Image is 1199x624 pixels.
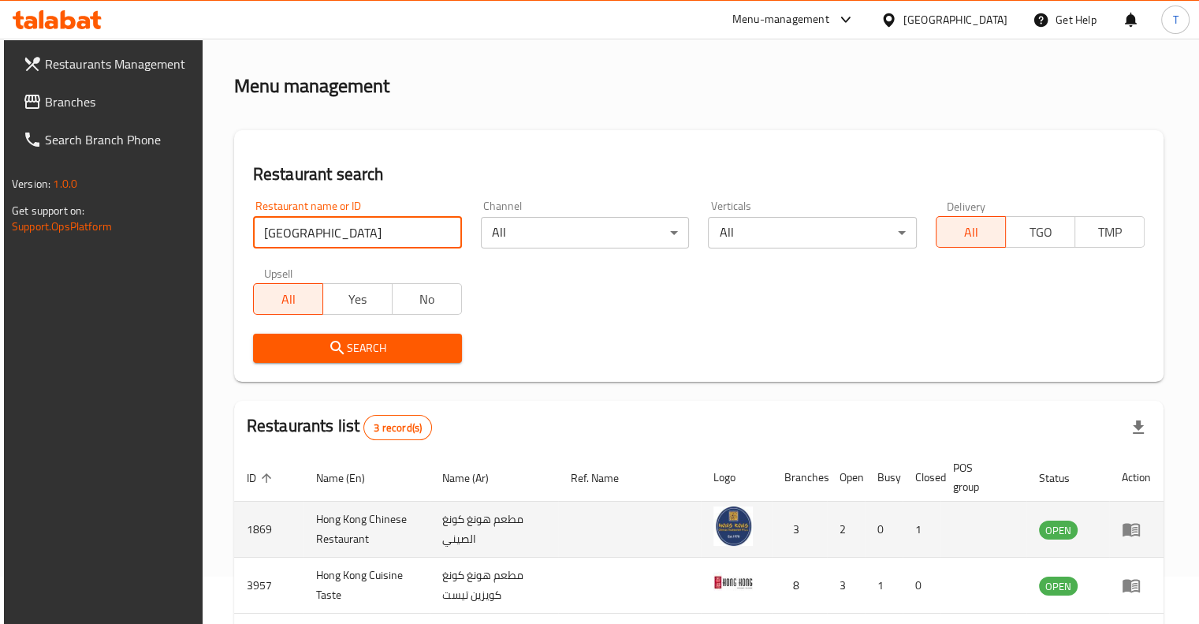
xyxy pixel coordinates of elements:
[12,200,84,221] span: Get support on:
[1122,576,1151,595] div: Menu
[1074,216,1145,248] button: TMP
[291,23,296,42] li: /
[943,221,1000,244] span: All
[827,558,865,614] td: 3
[1082,221,1138,244] span: TMP
[1119,409,1157,447] div: Export file
[247,414,432,440] h2: Restaurants list
[903,502,940,558] td: 1
[12,216,112,237] a: Support.OpsPlatform
[713,506,753,546] img: Hong Kong Chinese Restaurant
[234,73,389,99] h2: Menu management
[772,558,827,614] td: 8
[571,469,639,488] span: Ref. Name
[865,558,903,614] td: 1
[1039,521,1078,540] span: OPEN
[234,23,285,42] a: Home
[234,558,303,614] td: 3957
[266,338,449,358] span: Search
[1172,11,1178,28] span: T
[10,83,204,121] a: Branches
[701,454,772,502] th: Logo
[364,420,431,435] span: 3 record(s)
[827,502,865,558] td: 2
[481,217,690,248] div: All
[1039,469,1090,488] span: Status
[713,562,753,602] img: Hong Kong Cuisine Taste
[10,121,204,159] a: Search Branch Phone
[253,163,1145,186] h2: Restaurant search
[430,558,558,614] td: مطعم هونغ كونغ كويزين تيست
[1005,216,1075,248] button: TGO
[399,288,456,311] span: No
[303,23,408,42] span: Menu management
[947,200,986,211] label: Delivery
[45,92,192,111] span: Branches
[1039,577,1078,596] span: OPEN
[316,469,385,488] span: Name (En)
[1012,221,1069,244] span: TGO
[865,454,903,502] th: Busy
[264,267,293,278] label: Upsell
[260,288,317,311] span: All
[936,216,1006,248] button: All
[903,11,1007,28] div: [GEOGRAPHIC_DATA]
[253,217,462,248] input: Search for restaurant name or ID..
[53,174,77,194] span: 1.0.0
[303,502,430,558] td: Hong Kong Chinese Restaurant
[953,458,1007,496] span: POS group
[330,288,386,311] span: Yes
[247,469,277,488] span: ID
[903,558,940,614] td: 0
[430,502,558,558] td: مطعم هونغ كونغ الصيني
[303,558,430,614] td: Hong Kong Cuisine Taste
[442,469,509,488] span: Name (Ar)
[903,454,940,502] th: Closed
[10,45,204,83] a: Restaurants Management
[1122,520,1151,539] div: Menu
[363,415,432,440] div: Total records count
[1039,577,1078,596] div: OPEN
[865,502,903,558] td: 0
[708,217,917,248] div: All
[322,283,393,315] button: Yes
[827,454,865,502] th: Open
[392,283,462,315] button: No
[12,174,50,194] span: Version:
[772,502,827,558] td: 3
[732,10,829,29] div: Menu-management
[234,502,303,558] td: 1869
[772,454,827,502] th: Branches
[1109,454,1164,502] th: Action
[1039,521,1078,540] div: OPEN
[45,54,192,73] span: Restaurants Management
[45,130,192,149] span: Search Branch Phone
[253,334,462,363] button: Search
[253,283,323,315] button: All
